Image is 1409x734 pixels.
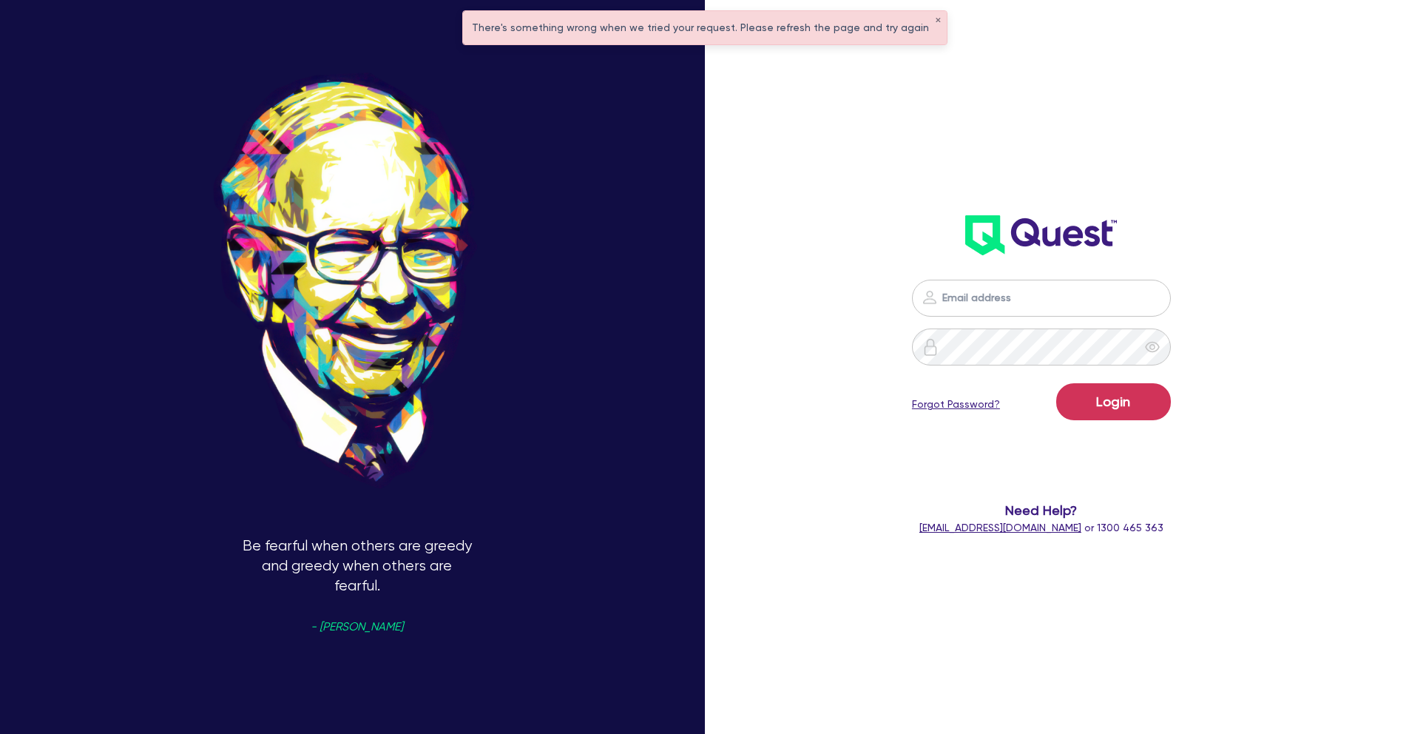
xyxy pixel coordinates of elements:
[919,522,1081,533] a: [EMAIL_ADDRESS][DOMAIN_NAME]
[921,289,939,306] img: icon-password
[1145,340,1160,354] span: eye
[919,522,1163,533] span: or 1300 465 363
[853,500,1231,520] span: Need Help?
[912,397,1000,412] a: Forgot Password?
[922,338,939,356] img: icon-password
[1056,383,1171,420] button: Login
[311,622,403,633] span: - [PERSON_NAME]
[912,280,1171,317] input: Email address
[965,215,1117,255] img: wH2k97JdezQIQAAAABJRU5ErkJggg==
